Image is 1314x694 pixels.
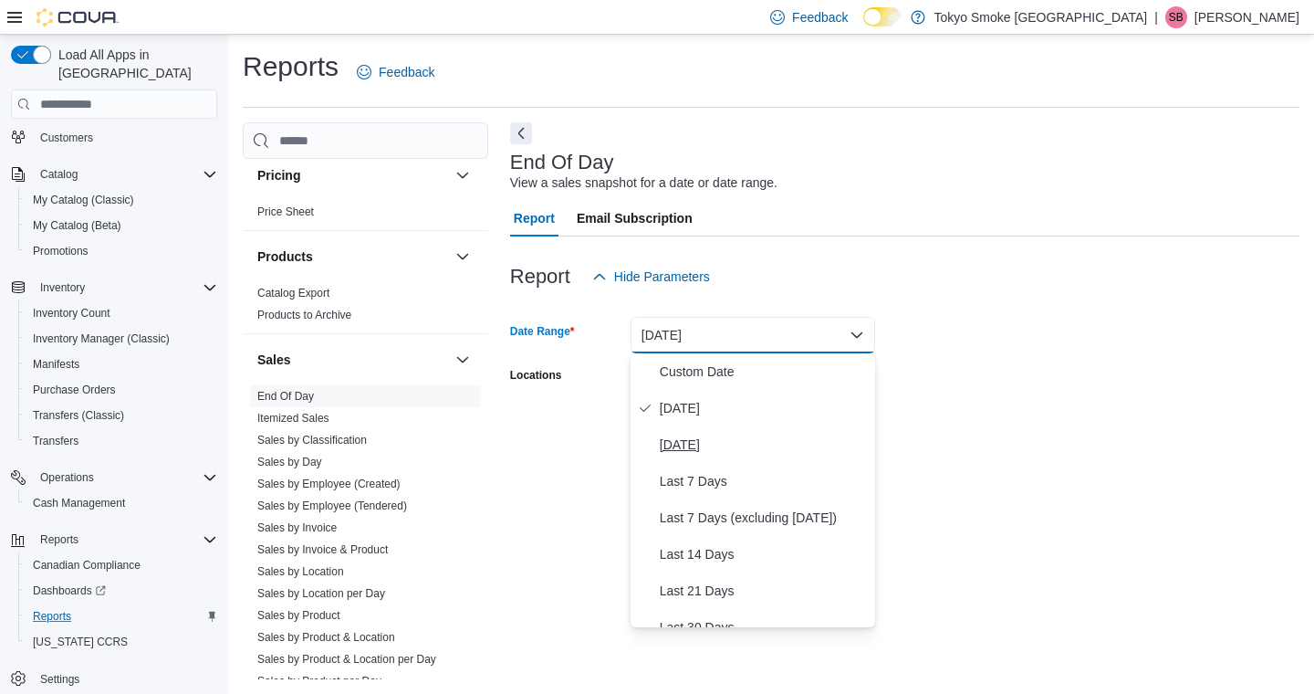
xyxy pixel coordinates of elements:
[510,368,562,383] label: Locations
[33,558,141,573] span: Canadian Compliance
[863,26,864,27] span: Dark Mode
[33,434,78,448] span: Transfers
[33,408,124,423] span: Transfers (Classic)
[257,247,313,266] h3: Products
[26,189,141,211] a: My Catalog (Classic)
[257,434,367,447] a: Sales by Classification
[792,8,848,26] span: Feedback
[18,552,224,578] button: Canadian Compliance
[18,300,224,326] button: Inventory Count
[33,584,106,598] span: Dashboards
[257,309,351,321] a: Products to Archive
[257,499,407,513] span: Sales by Employee (Tendered)
[26,302,118,324] a: Inventory Count
[243,48,339,85] h1: Reports
[257,205,314,218] a: Price Sheet
[379,63,434,81] span: Feedback
[1165,6,1187,28] div: Sharla Bugge
[40,280,85,295] span: Inventory
[33,496,125,510] span: Cash Management
[257,674,381,689] span: Sales by Product per Day
[257,499,407,512] a: Sales by Employee (Tendered)
[510,122,532,144] button: Next
[614,268,710,286] span: Hide Parameters
[4,666,224,692] button: Settings
[257,287,329,300] a: Catalog Export
[257,542,388,557] span: Sales by Invoice & Product
[26,240,217,262] span: Promotions
[51,46,217,82] span: Load All Apps in [GEOGRAPHIC_DATA]
[257,609,340,622] a: Sales by Product
[33,163,217,185] span: Catalog
[257,565,344,578] a: Sales by Location
[660,580,868,602] span: Last 21 Days
[26,631,217,653] span: Washington CCRS
[18,428,224,454] button: Transfers
[18,604,224,629] button: Reports
[26,554,217,576] span: Canadian Compliance
[585,258,717,295] button: Hide Parameters
[257,389,314,404] span: End Of Day
[33,277,217,299] span: Inventory
[33,331,170,346] span: Inventory Manager (Classic)
[514,200,555,237] span: Report
[257,411,329,426] span: Itemized Sales
[660,507,868,529] span: Last 7 Days (excluding [DATE])
[452,246,474,268] button: Products
[257,351,448,369] button: Sales
[257,308,351,322] span: Products to Archive
[257,631,395,644] a: Sales by Product & Location
[26,379,217,401] span: Purchase Orders
[18,326,224,352] button: Inventory Manager (Classic)
[452,349,474,371] button: Sales
[33,277,92,299] button: Inventory
[257,586,385,601] span: Sales by Location per Day
[33,244,89,258] span: Promotions
[26,430,86,452] a: Transfers
[257,564,344,579] span: Sales by Location
[510,266,570,288] h3: Report
[4,465,224,490] button: Operations
[257,456,322,468] a: Sales by Day
[26,430,217,452] span: Transfers
[26,215,217,237] span: My Catalog (Beta)
[26,328,177,350] a: Inventory Manager (Classic)
[257,587,385,600] a: Sales by Location per Day
[257,412,329,425] a: Itemized Sales
[577,200,693,237] span: Email Subscription
[257,433,367,447] span: Sales by Classification
[863,7,902,26] input: Dark Mode
[1169,6,1184,28] span: SB
[40,167,78,182] span: Catalog
[660,397,868,419] span: [DATE]
[26,631,135,653] a: [US_STATE] CCRS
[1154,6,1158,28] p: |
[18,403,224,428] button: Transfers (Classic)
[257,520,337,535] span: Sales by Invoice
[26,189,217,211] span: My Catalog (Classic)
[40,672,79,687] span: Settings
[26,405,217,426] span: Transfers (Classic)
[660,616,868,638] span: Last 30 Days
[36,8,119,26] img: Cova
[257,166,448,184] button: Pricing
[1194,6,1299,28] p: [PERSON_NAME]
[33,306,110,321] span: Inventory Count
[33,193,134,207] span: My Catalog (Classic)
[26,302,217,324] span: Inventory Count
[40,131,93,145] span: Customers
[257,455,322,469] span: Sales by Day
[33,383,116,397] span: Purchase Orders
[26,492,132,514] a: Cash Management
[257,286,329,300] span: Catalog Export
[257,608,340,623] span: Sales by Product
[26,328,217,350] span: Inventory Manager (Classic)
[33,529,217,551] span: Reports
[510,324,575,339] label: Date Range
[18,490,224,516] button: Cash Management
[510,152,614,173] h3: End Of Day
[660,434,868,456] span: [DATE]
[257,166,300,184] h3: Pricing
[349,54,442,90] a: Feedback
[40,470,94,485] span: Operations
